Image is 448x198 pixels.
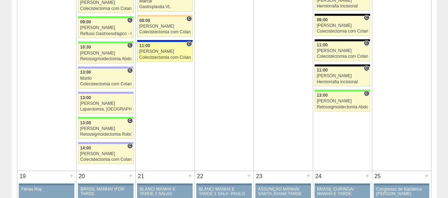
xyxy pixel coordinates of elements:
div: [PERSON_NAME] [317,74,368,78]
div: Gastroplastia VL [139,5,191,9]
div: Key: Aviso [196,183,251,186]
a: C 09:00 [PERSON_NAME] Colecistectomia com Colangiografia VL [314,16,370,36]
span: Consultório [364,91,369,96]
div: [PERSON_NAME] [80,101,131,106]
span: Consultório [127,68,132,73]
a: C 13:00 [PERSON_NAME] Retossigmoidectomia Robótica [78,119,133,139]
div: Key: Blanc [314,14,370,16]
a: C 14:00 [PERSON_NAME] Colecistectomia com Colangiografia VL [78,144,133,164]
div: Herniorrafia Incisional [317,4,368,9]
div: Key: Brasil [78,117,133,119]
a: C 13:00 [PERSON_NAME] Retossigmoidectomia Abdominal [314,92,370,112]
span: 13:00 [80,95,91,100]
div: + [424,171,430,180]
a: C 13:00 Murilo Colecistectomia com Colangiografia VL [78,69,133,89]
div: [PERSON_NAME] [80,26,131,30]
div: Colecistectomia com Colangiografia VL [139,30,191,34]
a: C 11:00 [PERSON_NAME] Colecistectomia com Colangiografia VL [314,41,370,61]
div: Colecistectomia com Colangiografia VL [317,29,368,34]
div: Retossigmoidectomia Robótica [80,132,131,137]
div: 25 [372,171,383,182]
div: Key: Aviso [19,183,74,186]
span: Consultório [364,66,369,71]
div: + [246,171,252,180]
div: BLANC/ MANHÃ E TARDE 1 SALA -PAULO [199,187,249,196]
span: Consultório [186,16,192,22]
div: [PERSON_NAME] [317,23,368,28]
div: Key: Christóvão da Gama [78,67,133,69]
div: + [69,171,75,180]
div: Key: São Luiz - Itaim [137,40,192,42]
div: 19 [17,171,28,182]
div: Colecistectomia com Colangiografia VL [317,54,368,59]
div: [PERSON_NAME] [80,152,131,156]
div: Key: Brasil [78,16,133,18]
span: Consultório [127,43,132,48]
div: + [305,171,311,180]
a: C 11:00 [PERSON_NAME] Colecistectomia com Colangiografia VL [137,42,192,62]
div: [PERSON_NAME] [80,0,131,5]
div: BLANC/ MANHÃ E TARDE 2 SALAS [140,187,190,196]
div: + [128,171,134,180]
span: Consultório [186,41,192,47]
div: [PERSON_NAME] [139,24,191,29]
div: Colecistectomia com Colangiografia VL [80,82,131,86]
a: C 11:00 [PERSON_NAME] Herniorrafia Incisional [314,67,370,86]
div: 24 [313,171,324,182]
span: Consultório [364,40,369,46]
div: [PERSON_NAME] [139,49,191,54]
span: 13:00 [80,70,91,75]
div: Laparotomia, [GEOGRAPHIC_DATA], Drenagem, Bridas VL [80,107,131,112]
div: [PERSON_NAME] [317,49,368,53]
div: Key: Blanc [314,39,370,41]
div: Retossigmoidectomia Abdominal [80,57,131,61]
div: ASSUNÇÃO MANHÃ/ SANTA JOANA TARDE [258,187,308,196]
span: Consultório [127,17,132,23]
div: Key: Aviso [137,183,192,186]
div: Murilo [80,76,131,81]
div: [PERSON_NAME] [317,99,368,103]
div: BRASIL MANHÃ/ IFOR TARDE [80,187,131,196]
a: C 09:00 [PERSON_NAME] Refluxo Gastroesofágico - Cirurgia VL [78,18,133,38]
div: Key: Aviso [78,183,133,186]
div: 21 [136,171,147,182]
div: Colecistectomia com Colangiografia VL [139,55,191,60]
span: Consultório [127,143,132,149]
span: 11:00 [139,43,150,48]
div: Key: Aviso [255,183,311,186]
a: C 10:30 [PERSON_NAME] Retossigmoidectomia Abdominal [78,44,133,63]
div: 20 [76,171,87,182]
div: 23 [254,171,265,182]
span: 13:00 [80,120,91,125]
span: 11:00 [317,68,328,73]
span: 09:00 [317,17,328,22]
span: Consultório [364,15,369,21]
div: Key: Aviso [314,183,370,186]
span: Consultório [127,118,132,124]
div: Férias Ruy [21,187,72,192]
div: Colecistectomia com Colangiografia VL [80,6,131,11]
div: Key: Brasil [78,41,133,44]
div: Refluxo Gastroesofágico - Cirurgia VL [80,32,131,36]
div: + [364,171,370,180]
div: [PERSON_NAME] [80,126,131,131]
div: [PERSON_NAME] [80,51,131,56]
span: 14:00 [80,146,91,151]
div: Retossigmoidectomia Abdominal [317,105,368,109]
span: 11:00 [317,43,328,47]
div: Key: Christóvão da Gama [78,92,133,94]
div: Colecistectomia com Colangiografia VL [80,157,131,162]
span: 10:30 [80,45,91,50]
div: Congresso de Bariátrica [PERSON_NAME] [376,187,427,196]
a: 13:00 [PERSON_NAME] Laparotomia, [GEOGRAPHIC_DATA], Drenagem, Bridas VL [78,94,133,114]
div: Key: Aviso [374,183,429,186]
div: Herniorrafia Incisional [317,80,368,84]
a: C 08:00 [PERSON_NAME] Colecistectomia com Colangiografia VL [137,17,192,37]
div: + [187,171,193,180]
div: Key: Christóvão da Gama [78,142,133,144]
span: 09:00 [80,19,91,24]
div: 22 [195,171,206,182]
div: Key: Blanc [314,64,370,67]
div: Key: Bartira [137,15,192,17]
div: BRASIL CURINGA/ MANHÃ E TARDE [317,187,368,196]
